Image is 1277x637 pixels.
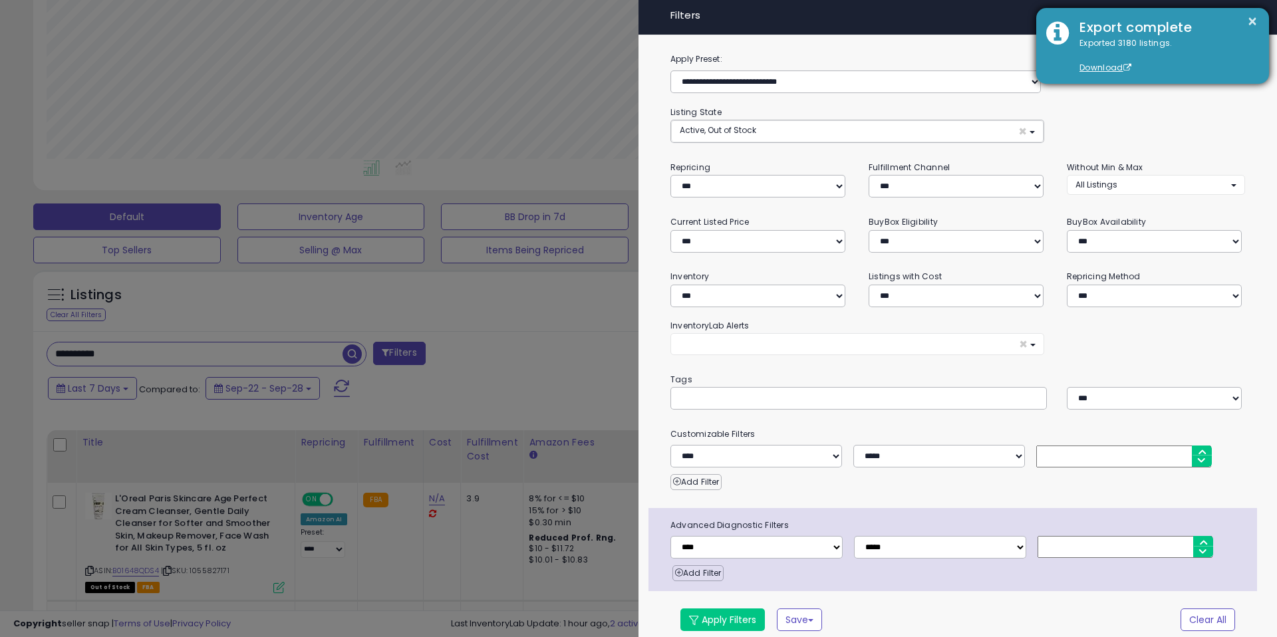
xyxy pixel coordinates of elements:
[672,565,724,581] button: Add Filter
[1181,608,1235,631] button: Clear All
[1018,124,1027,138] span: ×
[869,162,950,173] small: Fulfillment Channel
[1067,162,1143,173] small: Without Min & Max
[1067,175,1245,194] button: All Listings
[660,372,1255,387] small: Tags
[660,52,1255,66] label: Apply Preset:
[670,271,709,282] small: Inventory
[680,608,765,631] button: Apply Filters
[1069,18,1259,37] div: Export complete
[670,474,722,490] button: Add Filter
[670,320,749,331] small: InventoryLab Alerts
[1075,179,1117,190] span: All Listings
[671,120,1044,142] button: Active, Out of Stock ×
[670,10,1245,21] h4: Filters
[1069,37,1259,74] div: Exported 3180 listings.
[680,124,756,136] span: Active, Out of Stock
[1236,7,1245,25] span: ×
[1079,62,1131,73] a: Download
[1231,7,1250,25] button: ×
[660,518,1257,533] span: Advanced Diagnostic Filters
[1067,216,1146,227] small: BuyBox Availability
[869,271,942,282] small: Listings with Cost
[670,162,710,173] small: Repricing
[1067,271,1141,282] small: Repricing Method
[869,216,938,227] small: BuyBox Eligibility
[670,106,722,118] small: Listing State
[670,216,749,227] small: Current Listed Price
[1247,13,1258,30] button: ×
[660,427,1255,442] small: Customizable Filters
[777,608,822,631] button: Save
[1019,337,1028,351] span: ×
[670,333,1044,355] button: ×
